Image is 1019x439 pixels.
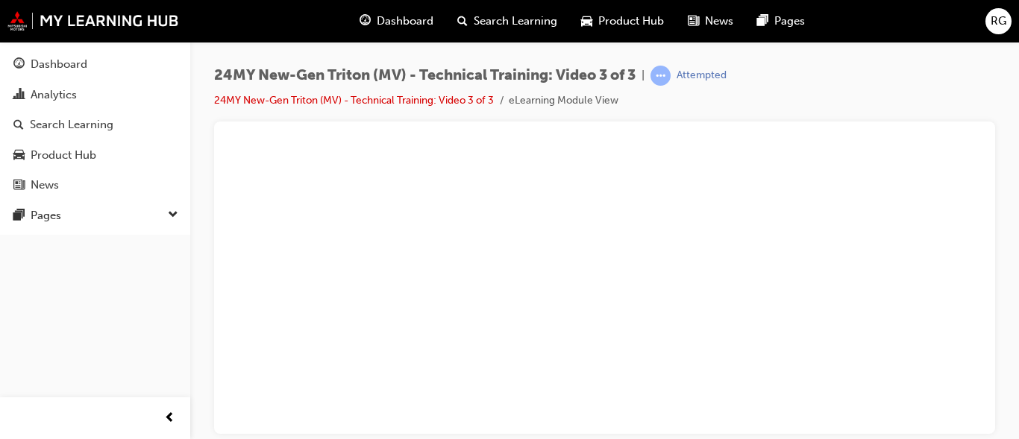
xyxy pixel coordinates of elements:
[6,51,184,78] a: Dashboard
[31,207,61,224] div: Pages
[31,86,77,104] div: Analytics
[774,13,805,30] span: Pages
[31,147,96,164] div: Product Hub
[474,13,557,30] span: Search Learning
[31,177,59,194] div: News
[168,206,178,225] span: down-icon
[13,58,25,72] span: guage-icon
[677,69,727,83] div: Attempted
[6,202,184,230] button: Pages
[164,409,175,428] span: prev-icon
[6,142,184,169] a: Product Hub
[6,48,184,202] button: DashboardAnalyticsSearch LearningProduct HubNews
[214,94,494,107] a: 24MY New-Gen Triton (MV) - Technical Training: Video 3 of 3
[348,6,445,37] a: guage-iconDashboard
[7,11,179,31] img: mmal
[598,13,664,30] span: Product Hub
[6,81,184,109] a: Analytics
[30,116,113,133] div: Search Learning
[569,6,676,37] a: car-iconProduct Hub
[650,66,671,86] span: learningRecordVerb_ATTEMPT-icon
[214,67,636,84] span: 24MY New-Gen Triton (MV) - Technical Training: Video 3 of 3
[13,89,25,102] span: chart-icon
[991,13,1006,30] span: RG
[509,92,618,110] li: eLearning Module View
[445,6,569,37] a: search-iconSearch Learning
[676,6,745,37] a: news-iconNews
[457,12,468,31] span: search-icon
[13,179,25,192] span: news-icon
[6,111,184,139] a: Search Learning
[360,12,371,31] span: guage-icon
[377,13,433,30] span: Dashboard
[581,12,592,31] span: car-icon
[688,12,699,31] span: news-icon
[705,13,733,30] span: News
[13,149,25,162] span: car-icon
[31,56,87,73] div: Dashboard
[6,171,184,199] a: News
[745,6,817,37] a: pages-iconPages
[985,8,1012,34] button: RG
[642,67,645,84] span: |
[13,119,24,132] span: search-icon
[13,209,25,223] span: pages-icon
[757,12,768,31] span: pages-icon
